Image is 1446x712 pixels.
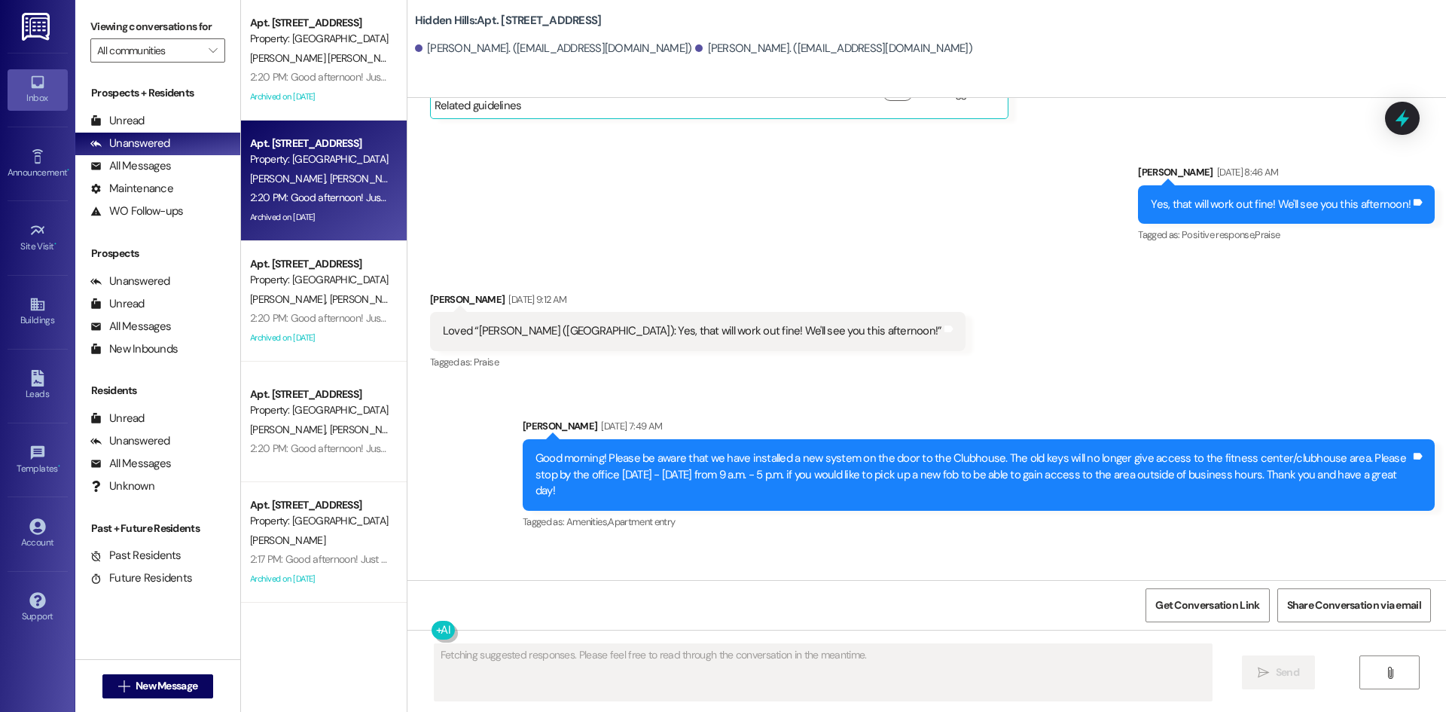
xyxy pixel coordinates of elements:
[1258,667,1269,679] i: 
[8,514,68,555] a: Account
[695,41,972,57] div: [PERSON_NAME]. ([EMAIL_ADDRESS][DOMAIN_NAME])
[1138,164,1435,185] div: [PERSON_NAME]
[250,136,389,151] div: Apt. [STREET_ADDRESS]
[250,311,1413,325] div: 2:20 PM: Good afternoon! Just a sweet reminder that our Kona Ice Resident Event is happening TONI...
[474,356,499,368] span: Praise
[443,323,942,339] div: Loved “[PERSON_NAME] ([GEOGRAPHIC_DATA]): Yes, that will work out fine! We'll see you this aftern...
[1242,655,1315,689] button: Send
[329,172,404,185] span: [PERSON_NAME]
[1182,228,1255,241] span: Positive response ,
[118,680,130,692] i: 
[90,570,192,586] div: Future Residents
[8,292,68,332] a: Buildings
[1151,197,1411,212] div: Yes, that will work out fine! We'll see you this afternoon!
[90,456,171,472] div: All Messages
[22,13,53,41] img: ResiDesk Logo
[1384,667,1396,679] i: 
[1155,597,1259,613] span: Get Conversation Link
[250,292,330,306] span: [PERSON_NAME]
[250,70,1413,84] div: 2:20 PM: Good afternoon! Just a sweet reminder that our Kona Ice Resident Event is happening TONI...
[67,165,69,176] span: •
[1276,665,1299,680] span: Send
[597,418,662,434] div: [DATE] 7:49 AM
[505,292,566,307] div: [DATE] 9:12 AM
[8,69,68,110] a: Inbox
[90,478,154,494] div: Unknown
[209,44,217,57] i: 
[250,513,389,529] div: Property: [GEOGRAPHIC_DATA]
[250,15,389,31] div: Apt. [STREET_ADDRESS]
[250,272,389,288] div: Property: [GEOGRAPHIC_DATA]
[250,31,389,47] div: Property: [GEOGRAPHIC_DATA]
[90,136,170,151] div: Unanswered
[249,208,391,227] div: Archived on [DATE]
[8,365,68,406] a: Leads
[329,292,404,306] span: [PERSON_NAME]
[90,113,145,129] div: Unread
[250,497,389,513] div: Apt. [STREET_ADDRESS]
[136,678,197,694] span: New Message
[90,433,170,449] div: Unanswered
[75,383,240,399] div: Residents
[8,588,68,628] a: Support
[250,172,330,185] span: [PERSON_NAME]
[523,418,1435,439] div: [PERSON_NAME]
[535,451,1411,499] div: Good morning! Please be aware that we have installed a new system on the door to the Clubhouse. T...
[102,674,214,698] button: New Message
[90,203,183,219] div: WO Follow-ups
[415,13,602,29] b: Hidden Hills: Apt. [STREET_ADDRESS]
[250,552,1408,566] div: 2:17 PM: Good afternoon! Just a sweet reminder that our Kona Ice Resident Event is happening TONI...
[58,461,60,472] span: •
[75,85,240,101] div: Prospects + Residents
[435,644,1212,701] textarea: Fetching suggested responses. Please feel free to read through the conversation in the meantime.
[566,515,609,528] span: Amenities ,
[415,41,692,57] div: [PERSON_NAME]. ([EMAIL_ADDRESS][DOMAIN_NAME])
[597,578,633,594] div: 2:20 PM
[250,51,407,65] span: [PERSON_NAME] [PERSON_NAME]
[1146,588,1269,622] button: Get Conversation Link
[90,548,182,564] div: Past Residents
[90,158,171,174] div: All Messages
[250,256,389,272] div: Apt. [STREET_ADDRESS]
[90,411,145,426] div: Unread
[1287,597,1421,613] span: Share Conversation via email
[250,402,389,418] div: Property: [GEOGRAPHIC_DATA]
[608,515,675,528] span: Apartment entry
[75,521,240,536] div: Past + Future Residents
[249,87,391,106] div: Archived on [DATE]
[97,38,201,63] input: All communities
[90,341,178,357] div: New Inbounds
[90,181,173,197] div: Maintenance
[1213,164,1279,180] div: [DATE] 8:46 AM
[8,440,68,481] a: Templates •
[329,423,404,436] span: [PERSON_NAME]
[249,328,391,347] div: Archived on [DATE]
[250,442,1413,455] div: 2:20 PM: Good afternoon! Just a sweet reminder that our Kona Ice Resident Event is happening TONI...
[90,296,145,312] div: Unread
[1277,588,1431,622] button: Share Conversation via email
[523,511,1435,533] div: Tagged as:
[430,351,966,373] div: Tagged as:
[1255,228,1280,241] span: Praise
[90,15,225,38] label: Viewing conversations for
[90,273,170,289] div: Unanswered
[523,578,1435,599] div: [PERSON_NAME]
[75,246,240,261] div: Prospects
[249,570,391,588] div: Archived on [DATE]
[250,151,389,167] div: Property: [GEOGRAPHIC_DATA]
[250,423,330,436] span: [PERSON_NAME]
[435,86,522,114] div: Related guidelines
[250,533,325,547] span: [PERSON_NAME]
[430,292,966,313] div: [PERSON_NAME]
[90,319,171,335] div: All Messages
[8,218,68,258] a: Site Visit •
[54,239,56,249] span: •
[1138,224,1435,246] div: Tagged as:
[250,191,1413,204] div: 2:20 PM: Good afternoon! Just a sweet reminder that our Kona Ice Resident Event is happening TONI...
[250,387,389,402] div: Apt. [STREET_ADDRESS]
